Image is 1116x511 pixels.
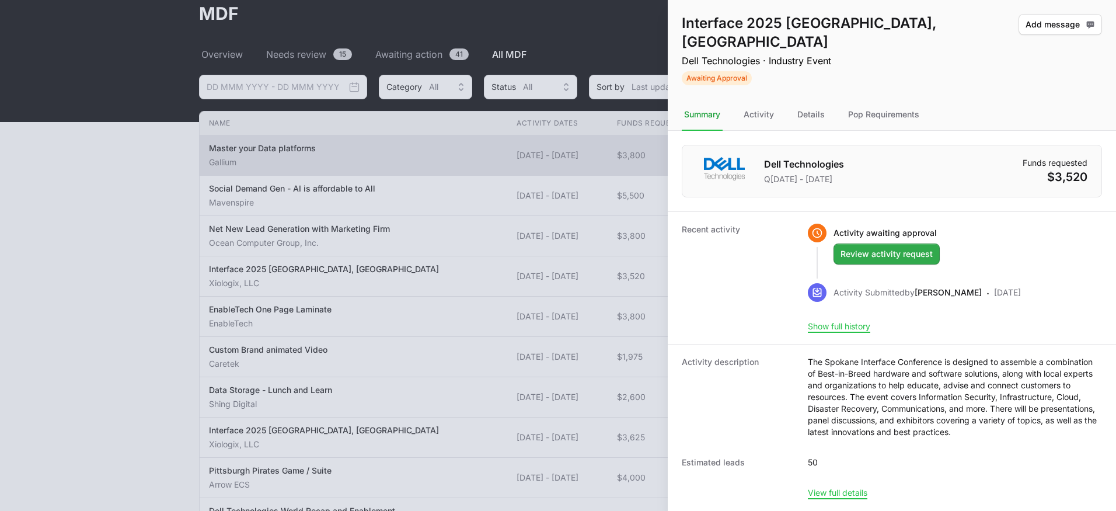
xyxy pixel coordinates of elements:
h1: Interface 2025 [GEOGRAPHIC_DATA], [GEOGRAPHIC_DATA] [682,14,1014,51]
p: Q[DATE] - [DATE] [764,173,844,185]
dd: The Spokane Interface Conference is designed to assemble a combination of Best-in-Breed hardware ... [808,356,1102,438]
a: [PERSON_NAME] [915,287,982,297]
span: · [986,286,989,302]
div: Activity actions [1019,14,1102,85]
dt: Estimated leads [682,457,794,468]
button: View full details [808,488,867,498]
button: Review activity request [833,244,940,265]
h1: Dell Technologies [764,157,844,171]
span: Activity Status [682,70,1014,85]
dd: $3,520 [1023,169,1087,185]
nav: Tabs [668,99,1116,131]
div: Pop Requirements [846,99,922,131]
button: Add message [1019,14,1102,35]
p: Dell Technologies · Industry Event [682,54,1014,68]
time: [DATE] [994,287,1021,297]
span: Review activity request [841,247,933,261]
span: Add message [1026,18,1095,32]
img: Dell Technologies [696,157,752,180]
span: Activity awaiting approval [833,228,937,238]
p: Activity Submitted by [833,287,982,302]
div: Summary [682,99,723,131]
button: Show full history [808,321,870,332]
ul: Activity history timeline [808,224,1021,321]
dd: 50 [808,457,818,468]
div: Details [795,99,827,131]
dt: Activity description [682,356,794,438]
dt: Funds requested [1023,157,1087,169]
div: Activity [741,99,776,131]
dt: Recent activity [682,224,794,332]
